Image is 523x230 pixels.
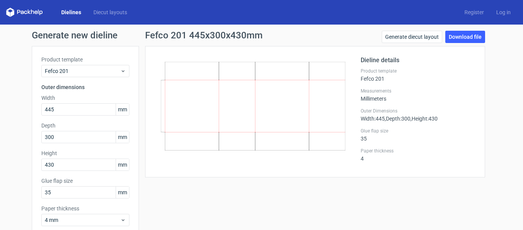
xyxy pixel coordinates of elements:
label: Outer Dimensions [361,108,476,114]
a: Generate diecut layout [382,31,442,43]
h1: Generate new dieline [32,31,491,40]
label: Paper thickness [41,205,129,212]
a: Log in [490,8,517,16]
span: mm [116,187,129,198]
h1: Fefco 201 445x300x430mm [145,31,263,40]
label: Depth [41,122,129,129]
span: , Depth : 300 [385,116,410,122]
div: Millimeters [361,88,476,102]
span: Fefco 201 [45,67,120,75]
h2: Dieline details [361,56,476,65]
label: Glue flap size [361,128,476,134]
label: Height [41,149,129,157]
span: 4 mm [45,216,120,224]
label: Product template [361,68,476,74]
h3: Outer dimensions [41,83,129,91]
div: 35 [361,128,476,142]
a: Register [458,8,490,16]
a: Download file [445,31,485,43]
label: Paper thickness [361,148,476,154]
label: Measurements [361,88,476,94]
span: mm [116,104,129,115]
a: Dielines [55,8,87,16]
a: Diecut layouts [87,8,133,16]
label: Product template [41,56,129,63]
div: Fefco 201 [361,68,476,82]
span: mm [116,159,129,170]
span: Width : 445 [361,116,385,122]
span: , Height : 430 [410,116,438,122]
label: Width [41,94,129,102]
label: Glue flap size [41,177,129,185]
span: mm [116,131,129,143]
div: 4 [361,148,476,162]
